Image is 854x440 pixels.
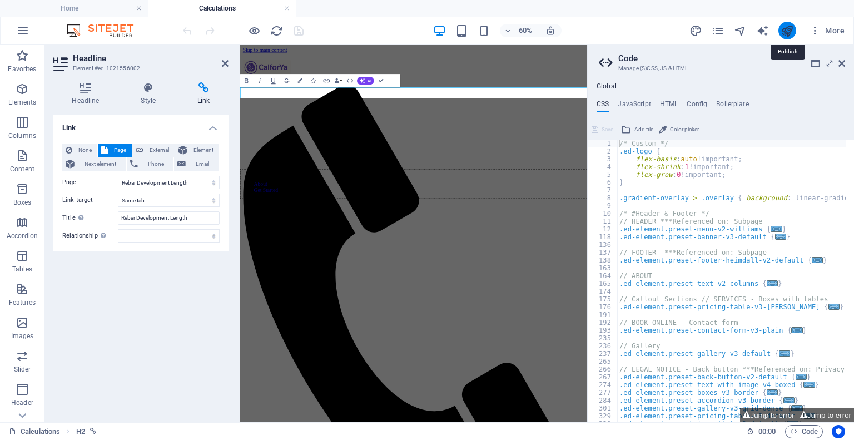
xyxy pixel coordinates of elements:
[832,425,845,438] button: Usercentrics
[73,63,206,73] h3: Element #ed-1021556002
[334,74,343,87] button: Data Bindings
[76,144,94,157] span: None
[8,98,37,107] p: Elements
[76,425,85,438] span: Click to select. Double-click to edit
[775,234,786,240] span: ...
[687,100,707,112] h4: Config
[588,365,618,373] div: 266
[588,210,618,217] div: 10
[90,428,96,434] i: This element is linked
[588,171,618,179] div: 5
[588,264,618,272] div: 163
[588,194,618,202] div: 8
[53,82,122,106] h4: Headline
[147,144,171,157] span: External
[588,186,618,194] div: 7
[618,100,651,112] h4: JavaScript
[747,425,776,438] h6: Session time
[670,123,699,136] span: Color picker
[619,123,655,136] button: Add file
[62,144,97,157] button: None
[634,123,653,136] span: Add file
[8,131,36,140] p: Columns
[588,327,618,334] div: 193
[766,427,768,436] span: :
[14,365,31,374] p: Slider
[588,319,618,327] div: 192
[778,22,796,39] button: publish
[127,157,174,171] button: Phone
[756,24,769,37] button: text_generator
[767,389,778,395] span: ...
[588,140,618,147] div: 1
[307,74,320,87] button: Icons
[734,24,747,37] i: Navigator
[689,24,703,37] button: design
[247,24,261,37] button: Click here to leave preview mode and continue editing
[174,157,219,171] button: Email
[588,381,618,389] div: 274
[779,350,790,357] span: ...
[588,373,618,381] div: 267
[148,2,296,14] h4: Calculations
[62,194,118,207] label: Link target
[796,374,807,380] span: ...
[179,82,229,106] h4: Link
[810,25,845,36] span: More
[588,397,618,404] div: 284
[62,229,118,243] label: Relationship
[712,24,725,37] button: pages
[8,65,36,73] p: Favorites
[740,408,797,422] button: Jump to error
[618,63,823,73] h3: Manage (S)CSS, JS & HTML
[98,144,132,157] button: Page
[805,22,849,39] button: More
[588,241,618,249] div: 136
[588,389,618,397] div: 277
[9,425,60,438] a: Click to cancel selection. Double-click to open Pages
[588,217,618,225] div: 11
[716,100,749,112] h4: Boilerplate
[734,24,747,37] button: navigator
[545,26,555,36] i: On resize automatically adjust zoom level to fit chosen device.
[7,231,38,240] p: Accordion
[240,74,253,87] button: Bold (Ctrl+B)
[588,249,618,256] div: 137
[783,397,795,403] span: ...
[357,76,374,84] button: AI
[588,233,618,241] div: 118
[375,74,388,87] button: Confirm (Ctrl+⏎)
[785,425,823,438] button: Code
[588,225,618,233] div: 12
[53,115,229,135] h4: Link
[588,303,618,311] div: 176
[517,24,534,37] h6: 60%
[73,53,229,63] h2: Headline
[812,257,823,263] span: ...
[62,176,118,189] label: Page
[828,304,840,310] span: ...
[9,298,36,307] p: Features
[500,24,539,37] button: 60%
[122,82,179,106] h4: Style
[588,280,618,288] div: 165
[111,144,128,157] span: Page
[588,358,618,365] div: 265
[344,74,356,87] button: HTML
[10,165,34,174] p: Content
[189,157,216,171] span: Email
[588,202,618,210] div: 9
[191,144,216,157] span: Element
[588,342,618,350] div: 236
[368,78,371,82] span: AI
[76,425,96,438] nav: breadcrumb
[175,144,219,157] button: Element
[254,74,266,87] button: Italic (Ctrl+I)
[588,334,618,342] div: 235
[657,123,701,136] button: Color picker
[689,24,702,37] i: Design (Ctrl+Alt+Y)
[588,147,618,155] div: 2
[11,398,33,407] p: Header
[12,265,32,274] p: Tables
